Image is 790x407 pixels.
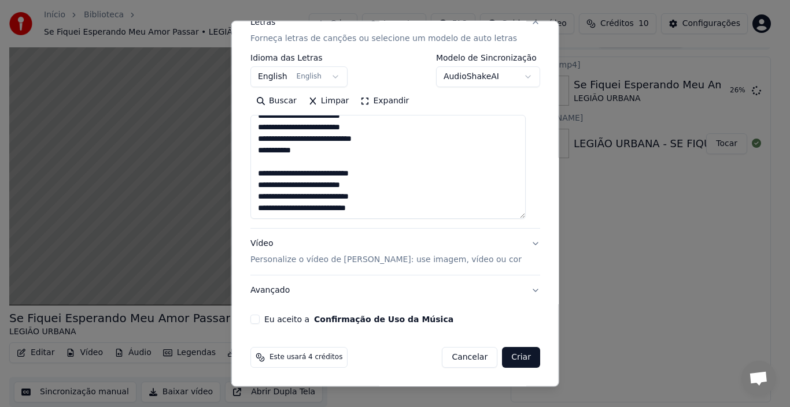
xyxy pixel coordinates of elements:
button: Cancelar [442,347,497,368]
button: LetrasForneça letras de canções ou selecione um modelo de auto letras [250,8,540,54]
p: Personalize o vídeo de [PERSON_NAME]: use imagem, vídeo ou cor [250,254,522,266]
button: Criar [502,347,540,368]
p: Forneça letras de canções ou selecione um modelo de auto letras [250,33,517,44]
button: Expandir [355,92,415,110]
span: Este usará 4 créditos [270,353,342,362]
button: VídeoPersonalize o vídeo de [PERSON_NAME]: use imagem, vídeo ou cor [250,229,540,275]
label: Eu aceito a [264,315,453,323]
button: Avançado [250,275,540,305]
button: Buscar [250,92,302,110]
button: Eu aceito a [314,315,453,323]
div: Vídeo [250,238,522,266]
label: Modelo de Sincronização [435,54,540,62]
div: Letras [250,17,275,28]
div: LetrasForneça letras de canções ou selecione um modelo de auto letras [250,54,540,228]
button: Limpar [302,92,355,110]
label: Idioma das Letras [250,54,348,62]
